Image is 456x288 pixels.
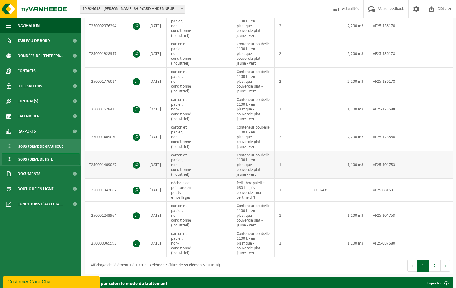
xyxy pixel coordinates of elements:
td: 2,200 m3 [331,123,368,151]
td: 2,200 m3 [331,12,368,40]
td: VF25-104753 [368,151,400,179]
td: carton et papier, non-conditionné (industriel) [167,123,196,151]
td: 2 [275,12,303,40]
td: 1,100 m3 [331,95,368,123]
span: Contacts [18,63,36,78]
iframe: chat widget [3,275,101,288]
td: [DATE] [145,40,167,68]
span: Sous forme de graphique [18,141,63,152]
td: 2 [275,40,303,68]
td: VF25-104753 [368,202,400,229]
td: Conteneur poubelle 1100 L - en plastique - couvercle plat - jaune - vert [232,202,275,229]
td: 1 [275,229,303,257]
span: Navigation [18,18,40,33]
span: Tableau de bord [18,33,50,48]
td: Conteneur poubelle 1100 L - en plastique - couvercle plat - jaune - vert [232,68,275,95]
td: 1 [275,179,303,202]
td: VF25-08159 [368,179,400,202]
td: T250000969993 [85,229,145,257]
td: VF25-123588 [368,123,400,151]
td: [DATE] [145,229,167,257]
td: [DATE] [145,68,167,95]
td: [DATE] [145,123,167,151]
span: Conditions d'accepta... [18,197,63,212]
button: 1 [417,260,429,272]
span: Utilisateurs [18,78,42,94]
td: 2,200 m3 [331,68,368,95]
td: [DATE] [145,179,167,202]
td: déchets de peinture en petits emballages [167,179,196,202]
span: Rapports [18,124,36,139]
td: Conteneur poubelle 1100 L - en plastique - couvercle plat - jaune - vert [232,151,275,179]
td: T250001409027 [85,151,145,179]
td: T250001243964 [85,202,145,229]
span: Documents [18,166,40,181]
td: [DATE] [145,12,167,40]
span: Contrat(s) [18,94,38,109]
span: Données de l'entrepr... [18,48,64,63]
td: 0,164 t [303,179,331,202]
td: VF25-136178 [368,68,400,95]
span: Boutique en ligne [18,181,54,197]
td: carton et papier, non-conditionné (industriel) [167,151,196,179]
td: carton et papier, non-conditionné (industriel) [167,229,196,257]
td: [DATE] [145,95,167,123]
td: T250001347067 [85,179,145,202]
button: Previous [407,260,417,272]
td: VF25-087580 [368,229,400,257]
span: Calendrier [18,109,40,124]
td: carton et papier, non-conditionné (industriel) [167,40,196,68]
td: Conteneur poubelle 1100 L - en plastique - couvercle plat - jaune - vert [232,229,275,257]
td: 1 [275,151,303,179]
td: VF25-136178 [368,40,400,68]
td: Conteneur poubelle 1100 L - en plastique - couvercle plat - jaune - vert [232,95,275,123]
td: 1,100 m3 [331,151,368,179]
td: Conteneur poubelle 1100 L - en plastique - couvercle plat - jaune - vert [232,12,275,40]
a: Sous forme de graphique [2,140,80,152]
td: VF25-123588 [368,95,400,123]
span: 10-924698 - BATIA MOSA SHIPYARD ANDENNE SRL - ANDENNE [80,5,185,14]
td: 1,100 m3 [331,202,368,229]
td: T250001678415 [85,95,145,123]
td: Petit box palette 680 L - gris - couvercle - non certifié UN [232,179,275,202]
button: Next [441,260,450,272]
td: 1 [275,202,303,229]
td: 2,200 m3 [331,40,368,68]
td: 2 [275,123,303,151]
span: Sous forme de liste [18,154,53,165]
button: 2 [429,260,441,272]
span: 10-924698 - BATIA MOSA SHIPYARD ANDENNE SRL - ANDENNE [80,5,185,13]
td: T250001409030 [85,123,145,151]
td: Conteneur poubelle 1100 L - en plastique - couvercle plat - jaune - vert [232,123,275,151]
td: 1 [275,95,303,123]
td: carton et papier, non-conditionné (industriel) [167,68,196,95]
td: 2 [275,68,303,95]
td: VF25-136178 [368,12,400,40]
td: T250001928947 [85,40,145,68]
td: Conteneur poubelle 1100 L - en plastique - couvercle plat - jaune - vert [232,40,275,68]
td: [DATE] [145,151,167,179]
div: Affichage de l'élément 1 à 10 sur 13 éléments (filtré de 59 éléments au total) [88,260,220,271]
td: [DATE] [145,202,167,229]
td: 1,100 m3 [331,229,368,257]
td: T250001776014 [85,68,145,95]
td: carton et papier, non-conditionné (industriel) [167,12,196,40]
td: carton et papier, non-conditionné (industriel) [167,202,196,229]
a: Sous forme de liste [2,153,80,165]
td: carton et papier, non-conditionné (industriel) [167,95,196,123]
td: T250002076294 [85,12,145,40]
